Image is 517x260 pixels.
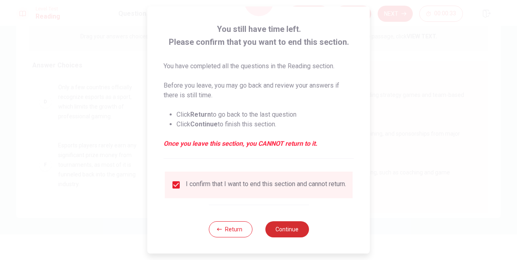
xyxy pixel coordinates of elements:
span: You still have time left. Please confirm that you want to end this section. [164,23,354,48]
button: Continue [265,221,309,237]
strong: Continue [190,120,218,128]
li: Click to go back to the last question [177,110,354,120]
p: You have completed all the questions in the Reading section. [164,61,354,71]
button: Return [208,221,252,237]
div: I confirm that I want to end this section and cannot return. [186,180,346,190]
strong: Return [190,111,211,118]
li: Click to finish this section. [177,120,354,129]
em: Once you leave this section, you CANNOT return to it. [164,139,354,149]
p: Before you leave, you may go back and review your answers if there is still time. [164,81,354,100]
